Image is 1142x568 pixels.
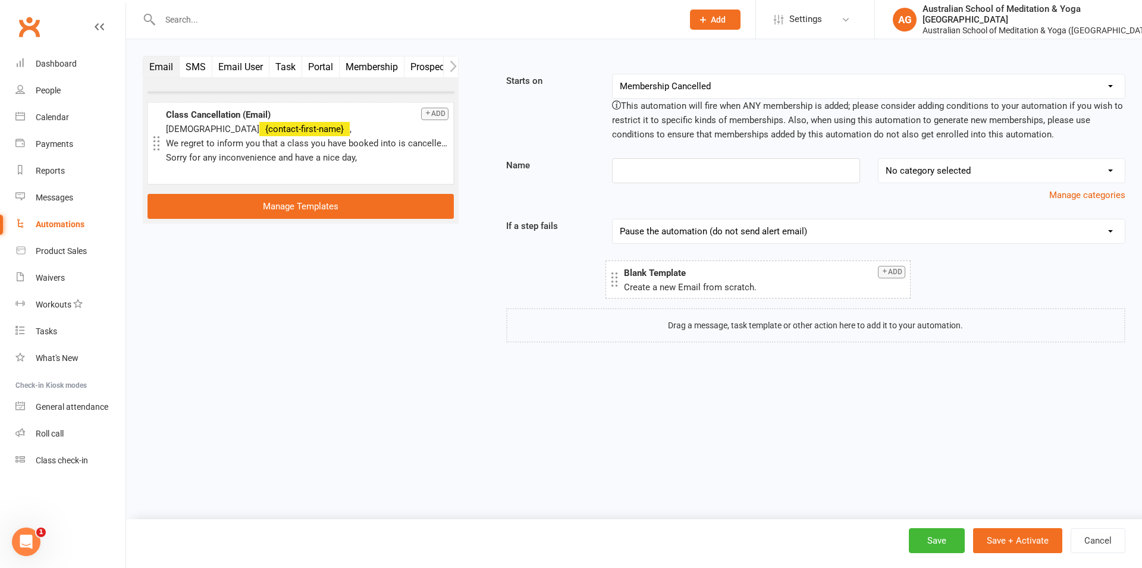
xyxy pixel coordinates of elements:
button: Portal [302,57,340,77]
a: General attendance kiosk mode [15,394,126,420]
div: Class Cancellation (Email) [166,108,448,122]
button: Membership [340,57,404,77]
iframe: Intercom live chat [12,528,40,556]
a: Product Sales [15,238,126,265]
div: Dashboard [36,59,77,68]
div: Payments [36,139,73,149]
div: Calendar [36,112,69,122]
button: Task [269,57,302,77]
div: Tasks [36,327,57,336]
label: Starts on [497,74,604,88]
div: Product Sales [36,246,87,256]
div: Roll call [36,429,64,438]
div: General attendance [36,402,108,412]
button: Save [909,528,965,553]
a: People [15,77,126,104]
button: Prospect Status Change [404,57,518,77]
button: SMS [180,57,212,77]
a: Messages [15,184,126,211]
a: Tasks [15,318,126,345]
div: Automations [36,219,84,229]
button: Cancel [1071,528,1125,553]
a: Clubworx [14,12,44,42]
a: Reports [15,158,126,184]
a: Payments [15,131,126,158]
button: Email [143,57,180,77]
div: This automation will fire when ANY membership is added; please consider adding conditions to your... [612,99,1125,142]
div: Create a new Email from scratch. [624,280,905,294]
div: Class check-in [36,456,88,465]
a: Roll call [15,420,126,447]
span: Settings [789,6,822,33]
button: Email User [212,57,269,77]
a: Waivers [15,265,126,291]
input: Search... [156,11,674,28]
button: Save + Activate [973,528,1062,553]
div: Reports [36,166,65,175]
button: Add [878,266,905,278]
div: Messages [36,193,73,202]
a: Automations [15,211,126,238]
a: Dashboard [15,51,126,77]
div: Waivers [36,273,65,283]
div: People [36,86,61,95]
a: Class kiosk mode [15,447,126,474]
a: Calendar [15,104,126,131]
label: If a step fails [497,219,604,233]
div: Workouts [36,300,71,309]
a: What's New [15,345,126,372]
p: Sorry for any inconvenience and have a nice day, [166,150,448,165]
label: Name [497,158,604,172]
p: We regret to inform you that a class you have booked into is cancelled due to insufficient bookin... [166,136,448,150]
span: 1 [36,528,46,537]
button: Add [421,108,448,120]
button: Manage categories [1049,188,1125,202]
span: Add [711,15,726,24]
a: Manage Templates [148,194,454,219]
button: Add [690,10,741,30]
a: Workouts [15,291,126,318]
div: Blank Template [624,266,905,280]
div: What's New [36,353,79,363]
p: [DEMOGRAPHIC_DATA] , [166,122,448,136]
div: AG [893,8,917,32]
